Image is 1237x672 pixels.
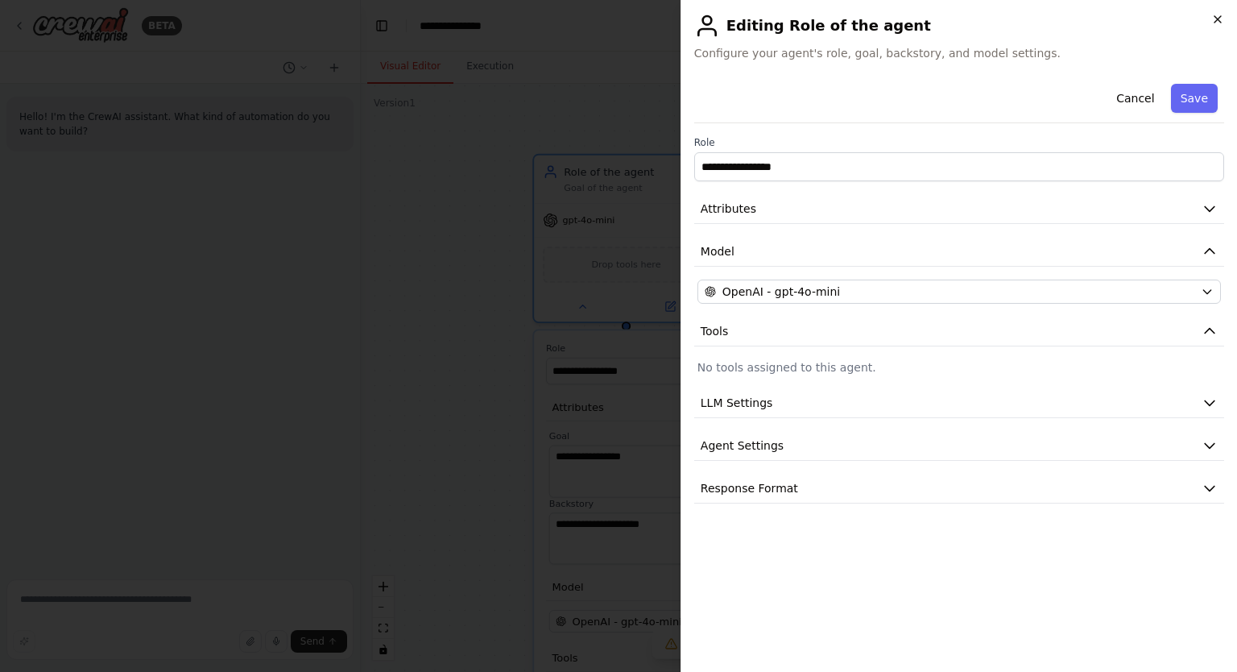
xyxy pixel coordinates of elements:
span: LLM Settings [701,395,773,411]
span: Attributes [701,201,756,217]
span: Response Format [701,480,798,496]
button: OpenAI - gpt-4o-mini [697,280,1221,304]
button: LLM Settings [694,388,1224,418]
label: Role [694,136,1224,149]
button: Tools [694,317,1224,346]
button: Cancel [1107,84,1164,113]
button: Model [694,237,1224,267]
button: Attributes [694,194,1224,224]
span: Agent Settings [701,438,784,454]
span: Configure your agent's role, goal, backstory, and model settings. [694,45,1224,61]
p: No tools assigned to this agent. [697,359,1221,375]
button: Response Format [694,474,1224,504]
span: OpenAI - gpt-4o-mini [722,284,840,300]
button: Agent Settings [694,431,1224,461]
span: Tools [701,323,729,339]
span: Model [701,243,734,259]
button: Save [1171,84,1218,113]
h2: Editing Role of the agent [694,13,1224,39]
